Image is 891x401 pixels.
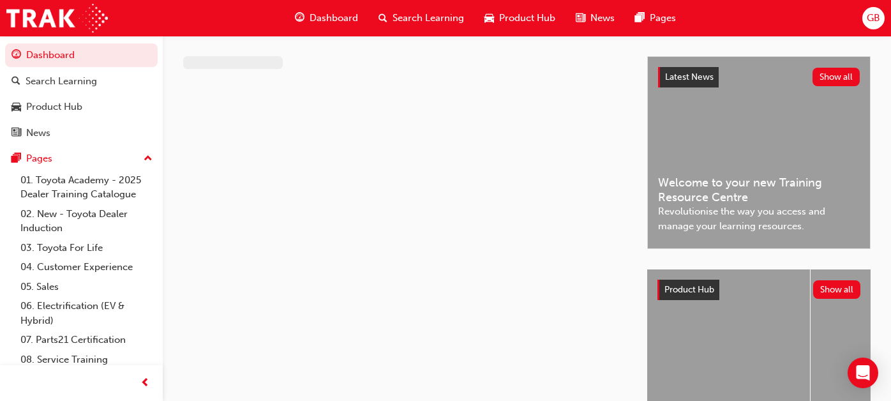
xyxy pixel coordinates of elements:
span: news-icon [576,10,585,26]
span: guage-icon [295,10,304,26]
a: pages-iconPages [625,5,686,31]
img: Trak [6,4,108,33]
a: Dashboard [5,43,158,67]
a: Product HubShow all [657,280,860,300]
div: Product Hub [26,100,82,114]
button: DashboardSearch LearningProduct HubNews [5,41,158,147]
span: car-icon [484,10,494,26]
span: Product Hub [499,11,555,26]
a: News [5,121,158,145]
span: Welcome to your new Training Resource Centre [658,176,860,204]
button: GB [862,7,885,29]
span: Product Hub [664,284,714,295]
a: 01. Toyota Academy - 2025 Dealer Training Catalogue [15,170,158,204]
span: guage-icon [11,50,21,61]
div: Open Intercom Messenger [848,358,878,388]
span: pages-icon [11,153,21,165]
a: car-iconProduct Hub [474,5,565,31]
span: Dashboard [310,11,358,26]
span: search-icon [378,10,387,26]
a: Search Learning [5,70,158,93]
span: car-icon [11,102,21,113]
a: search-iconSearch Learning [368,5,474,31]
span: prev-icon [140,375,150,391]
a: 06. Electrification (EV & Hybrid) [15,296,158,330]
button: Pages [5,147,158,170]
span: search-icon [11,76,20,87]
a: 02. New - Toyota Dealer Induction [15,204,158,238]
div: News [26,126,50,140]
a: Latest NewsShow allWelcome to your new Training Resource CentreRevolutionise the way you access a... [647,56,871,249]
a: 08. Service Training [15,350,158,370]
span: up-icon [144,151,153,167]
a: Latest NewsShow all [658,67,860,87]
span: News [590,11,615,26]
button: Show all [812,68,860,86]
a: news-iconNews [565,5,625,31]
a: guage-iconDashboard [285,5,368,31]
div: Pages [26,151,52,166]
a: 05. Sales [15,277,158,297]
span: GB [867,11,880,26]
div: Search Learning [26,74,97,89]
span: news-icon [11,128,21,139]
span: pages-icon [635,10,645,26]
a: Product Hub [5,95,158,119]
button: Show all [813,280,861,299]
span: Revolutionise the way you access and manage your learning resources. [658,204,860,233]
span: Search Learning [393,11,464,26]
a: 03. Toyota For Life [15,238,158,258]
a: 07. Parts21 Certification [15,330,158,350]
a: 04. Customer Experience [15,257,158,277]
span: Pages [650,11,676,26]
span: Latest News [665,72,714,82]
